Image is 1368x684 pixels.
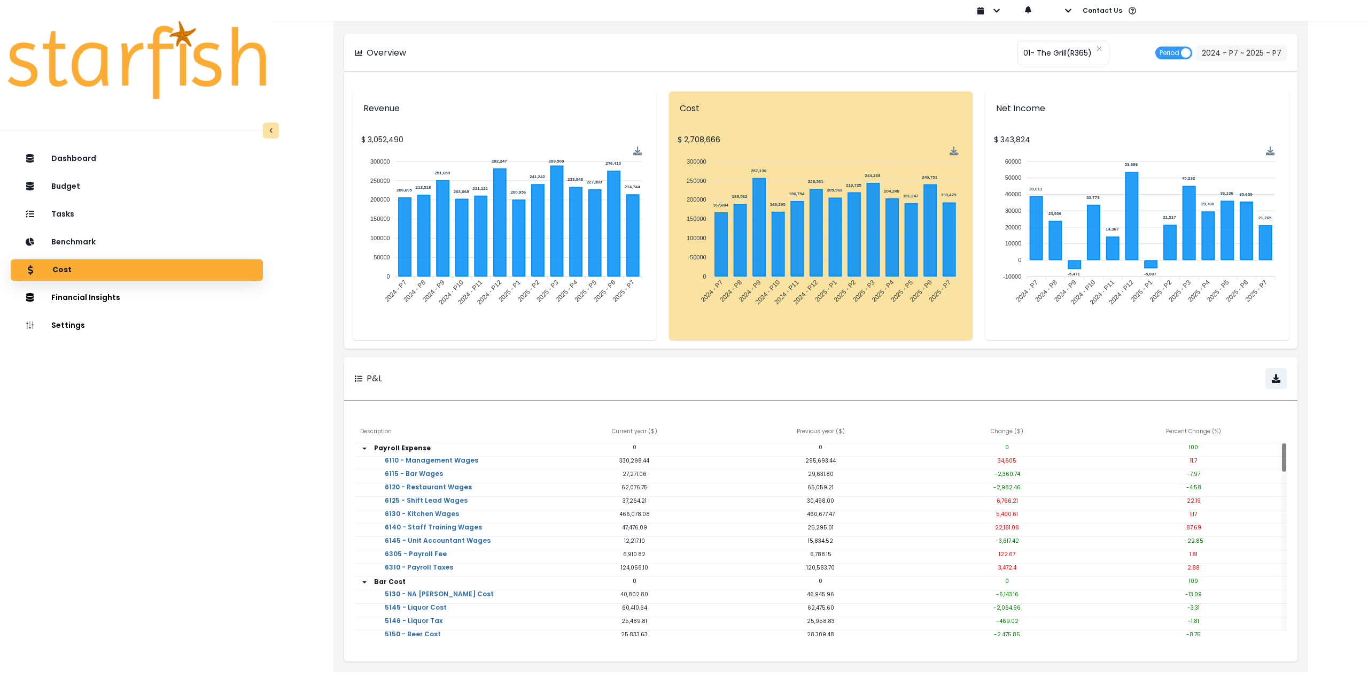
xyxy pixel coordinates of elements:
[367,47,406,59] p: Overview
[1100,550,1287,558] p: 1.81
[376,457,487,478] a: 6110 - Management Wages
[11,287,263,309] button: Financial Insights
[914,470,1100,478] p: -2,360.74
[1100,497,1287,505] p: 22.19
[1100,524,1287,532] p: 87.69
[1160,47,1179,59] span: Period
[728,631,914,639] p: 28,309.48
[792,279,820,306] tspan: 2024 - P12
[1100,590,1287,598] p: -13.09
[383,279,408,304] tspan: 2024 - P7
[592,279,617,304] tspan: 2025 - P6
[376,631,449,652] a: 5150 - Beer Cost
[687,158,706,165] tspan: 300000
[541,422,728,443] div: Current year ( $ )
[690,254,706,260] tspan: 50000
[376,617,451,639] a: 5146 - Liquor Tax
[1266,147,1275,156] img: Download Net-Income
[456,278,484,306] tspan: 2024 - P11
[370,196,390,203] tspan: 200000
[914,537,1100,545] p: -3,617.42
[541,524,728,532] p: 47,476.09
[541,470,728,478] p: 27,271.06
[363,102,646,115] p: Revenue
[728,457,914,465] p: 295,693.44
[11,204,263,225] button: Tasks
[541,590,728,598] p: 40,802.80
[541,483,728,491] p: 62,076.75
[737,279,763,304] tspan: 2024 - P9
[541,537,728,545] p: 12,217.10
[914,497,1100,505] p: 6,766.21
[1167,279,1192,304] tspan: 2025 - P3
[1129,278,1154,303] tspan: 2025 - P1
[914,564,1100,572] p: 3,472.4
[51,237,96,247] p: Benchmark
[1100,577,1287,585] p: 100
[633,147,642,156] div: Menu
[1100,537,1287,545] p: -22.85
[376,550,455,572] a: 6305 - Payroll Fee
[1005,207,1022,214] tspan: 30000
[11,148,263,170] button: Dashboard
[1100,604,1287,612] p: -3.31
[728,550,914,558] p: 6,788.15
[1107,279,1135,306] tspan: 2024 - P12
[914,443,1100,451] p: 0
[728,537,914,545] p: 15,834.52
[1053,279,1078,304] tspan: 2024 - P9
[611,279,636,304] tspan: 2025 - P7
[687,235,706,241] tspan: 100000
[914,590,1100,598] p: -6,143.16
[1148,279,1173,304] tspan: 2025 - P2
[914,604,1100,612] p: -2,064.96
[773,278,800,306] tspan: 2024 - P11
[728,604,914,612] p: 62,475.60
[541,631,728,639] p: 25,833.63
[851,279,876,304] tspan: 2025 - P3
[541,604,728,612] p: 60,410.64
[1206,279,1231,304] tspan: 2025 - P5
[1014,279,1039,304] tspan: 2024 - P7
[1096,45,1102,52] svg: close
[1023,42,1092,64] span: 01- The Grill(R365)
[928,279,953,304] tspan: 2025 - P7
[51,182,80,191] p: Budget
[908,279,934,304] tspan: 2025 - P6
[541,443,728,451] p: 0
[813,278,838,303] tspan: 2025 - P1
[1196,45,1287,61] button: 2024 - P7 ~ 2025 - P7
[1005,240,1022,247] tspan: 10000
[1266,147,1275,156] div: Menu
[1100,443,1287,451] p: 100
[376,483,480,505] a: 6120 - Restaurant Wages
[11,315,263,336] button: Settings
[11,259,263,281] button: Cost
[376,470,452,491] a: 6115 - Bar Wages
[950,147,959,156] div: Menu
[438,279,465,306] tspan: 2024 - P10
[1089,278,1116,306] tspan: 2024 - P11
[728,590,914,598] p: 46,945.96
[374,577,406,586] strong: Bar Cost
[914,457,1100,465] p: 34,605
[728,577,914,585] p: 0
[1005,174,1022,181] tspan: 50000
[1100,564,1287,572] p: 2.88
[370,158,390,165] tspan: 300000
[1100,631,1287,639] p: -8.75
[541,550,728,558] p: 6,910.82
[870,279,896,304] tspan: 2025 - P4
[376,497,476,518] a: 6125 - Shift Lead Wages
[541,564,728,572] p: 124,056.10
[541,497,728,505] p: 37,264.21
[728,443,914,451] p: 0
[1225,279,1250,304] tspan: 2025 - P6
[370,235,390,241] tspan: 100000
[476,279,503,306] tspan: 2024 - P12
[914,550,1100,558] p: 122.67
[728,422,914,443] div: Previous year ( $ )
[678,134,964,145] p: $ 2,708,666
[833,279,858,304] tspan: 2025 - P2
[376,564,462,585] a: 6310 - Payroll Taxes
